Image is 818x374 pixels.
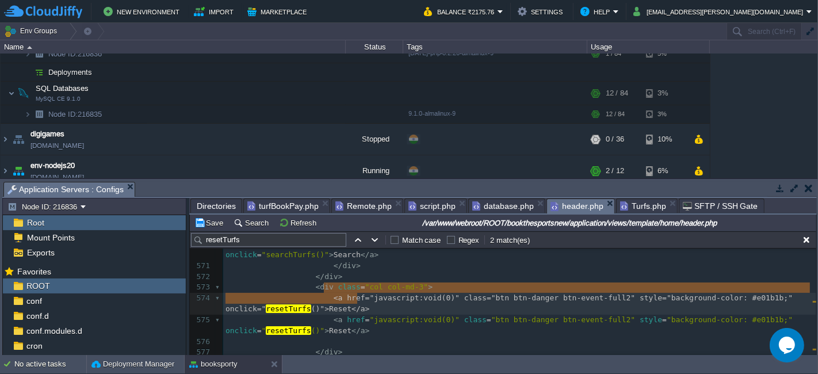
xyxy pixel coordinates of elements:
[4,5,82,19] img: CloudJiffy
[47,49,104,59] span: 216836
[402,236,441,245] label: Match case
[225,250,257,259] span: onclick
[361,283,365,291] span: =
[25,217,46,228] a: Root
[225,304,257,313] span: onclick
[487,315,491,324] span: =
[36,96,81,102] span: MySQL CE 9.1.0
[640,293,662,302] span: style
[247,199,319,213] span: turfBookPay.php
[47,109,104,119] span: 216835
[335,199,392,213] span: Remote.php
[606,124,624,155] div: 0 / 36
[616,199,678,213] li: /var/www/webroot/ROOT/bookthesportsnew/application/controllers/Turfs.php
[47,67,94,77] span: Deployments
[25,247,56,258] a: Exports
[190,293,213,304] div: 574
[324,304,329,313] span: >
[190,282,213,293] div: 573
[47,109,104,119] a: Node ID:216835
[1,124,10,155] img: AMDAwAAAACH5BAEAAAAALAAAAAABAAEAAAICRAEAOw==
[243,199,330,213] li: /var/www/webroot/ROOT/bookthesportsnew/application/views/home/turfBookPay.php
[329,304,351,313] span: Reset
[334,315,338,324] span: <
[551,199,603,213] span: header.php
[30,160,75,171] a: env-nodejs20
[190,272,213,283] div: 572
[338,348,343,356] span: >
[464,293,487,302] span: class
[346,155,403,186] div: Running
[646,155,683,186] div: 6%
[24,281,52,291] a: ROOT
[408,110,456,117] span: 9.1.0-almalinux-9
[24,326,84,336] span: conf.modules.d
[338,283,361,291] span: class
[646,105,683,123] div: 3%
[667,293,793,302] span: "background-color: #e01b1b;"
[361,326,365,335] span: a
[257,304,262,313] span: =
[331,199,403,213] li: /var/www/webroot/ROOT/bookthesportsnew/application/controllers/Remote.php
[10,124,26,155] img: AMDAwAAAACH5BAEAAAAALAAAAAABAAEAAAICRAEAOw==
[234,217,272,228] button: Search
[338,272,343,281] span: >
[370,293,460,302] span: "javascript:void(0)"
[35,83,90,93] span: SQL Databases
[365,304,370,313] span: >
[31,105,47,123] img: AMDAwAAAACH5BAEAAAAALAAAAAABAAEAAAICRAEAOw==
[640,315,662,324] span: style
[334,250,361,259] span: Search
[365,326,370,335] span: >
[662,315,667,324] span: =
[4,23,61,39] button: Env Groups
[646,124,683,155] div: 10%
[1,155,10,186] img: AMDAwAAAACH5BAEAAAAALAAAAAABAAEAAAICRAEAOw==
[266,304,311,313] span: resetTurfs
[35,84,90,93] a: SQL DatabasesMySQL CE 9.1.0
[7,182,124,197] span: Application Servers : Configs
[194,5,237,18] button: Import
[404,40,587,54] div: Tags
[257,250,262,259] span: =
[343,261,356,270] span: div
[257,326,262,335] span: =
[190,315,213,326] div: 575
[365,283,429,291] span: "col col-md-3"
[7,201,81,212] button: Node ID: 216836
[24,63,31,81] img: AMDAwAAAACH5BAEAAAAALAAAAAABAAEAAAICRAEAOw==
[356,261,361,270] span: >
[351,326,361,335] span: </
[24,296,44,306] span: conf
[91,358,174,370] button: Deployment Manager
[30,140,84,151] a: [DOMAIN_NAME]
[10,155,26,186] img: AMDAwAAAACH5BAEAAAAALAAAAAABAAEAAAICRAEAOw==
[320,283,333,291] span: div
[190,347,213,358] div: 577
[365,315,370,324] span: =
[404,199,467,213] li: /var/www/webroot/ROOT/bookthesportsnew/application/views/template/home/script.php
[104,5,183,18] button: New Environment
[324,326,329,335] span: >
[1,40,345,54] div: Name
[48,110,78,119] span: Node ID:
[491,315,635,324] span: "btn btn-danger btn-event-full2"
[189,358,238,370] button: booksporty
[667,315,793,324] span: "background-color: #e01b1b;"
[369,250,374,259] span: a
[606,82,628,105] div: 12 / 84
[24,105,31,123] img: AMDAwAAAACH5BAEAAAAALAAAAAABAAEAAAICRAEAOw==
[311,326,324,335] span: ()"
[31,63,47,81] img: AMDAwAAAACH5BAEAAAAALAAAAAABAAEAAAICRAEAOw==
[25,232,77,243] a: Mount Points
[324,272,338,281] span: div
[361,304,365,313] span: a
[338,293,343,302] span: a
[620,199,666,213] span: Turfs.php
[606,45,621,63] div: 1 / 84
[30,128,64,140] a: digigames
